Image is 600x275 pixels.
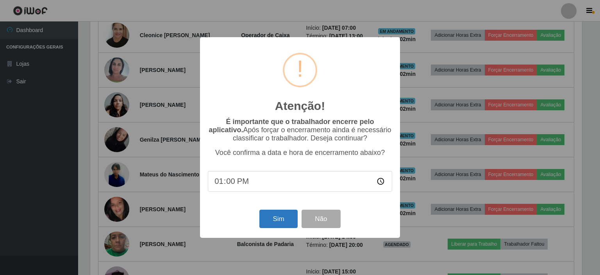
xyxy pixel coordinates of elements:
p: Após forçar o encerramento ainda é necessário classificar o trabalhador. Deseja continuar? [208,118,392,142]
p: Você confirma a data e hora de encerramento abaixo? [208,149,392,157]
button: Sim [259,210,297,228]
button: Não [302,210,340,228]
b: É importante que o trabalhador encerre pelo aplicativo. [209,118,374,134]
h2: Atenção! [275,99,325,113]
